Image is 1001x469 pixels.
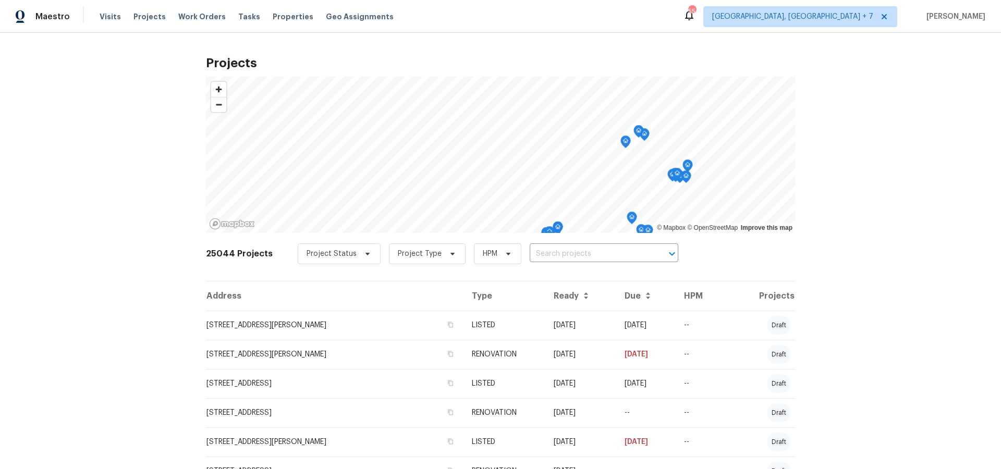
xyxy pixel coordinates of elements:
[620,135,631,152] div: Map marker
[676,398,723,427] td: --
[206,398,463,427] td: [STREET_ADDRESS]
[636,224,646,240] div: Map marker
[446,408,455,417] button: Copy Address
[326,11,394,22] span: Geo Assignments
[178,11,226,22] span: Work Orders
[676,281,723,311] th: HPM
[446,349,455,359] button: Copy Address
[643,225,653,241] div: Map marker
[446,378,455,388] button: Copy Address
[741,224,792,231] a: Improve this map
[206,427,463,456] td: [STREET_ADDRESS][PERSON_NAME]
[639,128,650,144] div: Map marker
[616,427,675,456] td: [DATE]
[676,311,723,340] td: --
[712,11,873,22] span: [GEOGRAPHIC_DATA], [GEOGRAPHIC_DATA] + 7
[667,169,678,185] div: Map marker
[688,6,695,17] div: 55
[463,281,545,311] th: Type
[211,97,226,112] button: Zoom out
[206,369,463,398] td: [STREET_ADDRESS]
[483,249,497,259] span: HPM
[767,345,790,364] div: draft
[616,340,675,369] td: [DATE]
[545,311,616,340] td: [DATE]
[273,11,313,22] span: Properties
[676,427,723,456] td: --
[543,231,554,247] div: Map marker
[100,11,121,22] span: Visits
[676,369,723,398] td: --
[463,340,545,369] td: RENOVATION
[211,97,226,112] span: Zoom out
[545,340,616,369] td: [DATE]
[446,437,455,446] button: Copy Address
[681,170,691,187] div: Map marker
[670,168,680,184] div: Map marker
[463,311,545,340] td: LISTED
[206,340,463,369] td: [STREET_ADDRESS][PERSON_NAME]
[307,249,357,259] span: Project Status
[627,212,637,228] div: Map marker
[541,227,552,243] div: Map marker
[463,398,545,427] td: RENOVATION
[206,281,463,311] th: Address
[206,77,795,233] canvas: Map
[633,125,644,141] div: Map marker
[553,221,563,238] div: Map marker
[446,320,455,329] button: Copy Address
[767,433,790,451] div: draft
[616,369,675,398] td: [DATE]
[463,427,545,456] td: LISTED
[616,281,675,311] th: Due
[676,340,723,369] td: --
[672,168,682,184] div: Map marker
[767,374,790,393] div: draft
[206,311,463,340] td: [STREET_ADDRESS][PERSON_NAME]
[544,226,555,242] div: Map marker
[767,316,790,335] div: draft
[545,281,616,311] th: Ready
[616,311,675,340] td: [DATE]
[35,11,70,22] span: Maestro
[616,398,675,427] td: --
[206,58,795,68] h2: Projects
[211,82,226,97] button: Zoom in
[657,224,686,231] a: Mapbox
[682,159,693,176] div: Map marker
[530,246,649,262] input: Search projects
[665,246,679,261] button: Open
[545,398,616,427] td: [DATE]
[541,231,552,248] div: Map marker
[767,403,790,422] div: draft
[463,369,545,398] td: LISTED
[687,224,738,231] a: OpenStreetMap
[922,11,985,22] span: [PERSON_NAME]
[723,281,795,311] th: Projects
[238,13,260,20] span: Tasks
[209,218,255,230] a: Mapbox homepage
[133,11,166,22] span: Projects
[206,249,273,259] h2: 25044 Projects
[398,249,442,259] span: Project Type
[545,369,616,398] td: [DATE]
[545,427,616,456] td: [DATE]
[541,231,551,247] div: Map marker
